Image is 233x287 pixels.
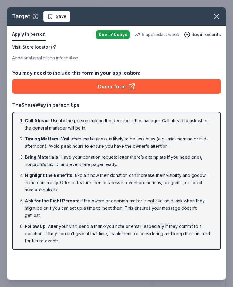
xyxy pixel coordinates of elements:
span: Save [56,13,66,20]
a: Store locator [22,43,56,51]
li: If the owner or decision-maker is not available, ask when they might be or if you can set up a ti... [25,197,212,219]
li: Usually the person making the decision is the manager. Call ahead to ask when the general manager... [25,117,212,132]
li: After your visit, send a thank-you note or email, especially if they commit to a donation. If the... [25,223,212,245]
li: Have your donation request letter (here’s a template if you need one), nonprofit’s tax ID, and ev... [25,154,212,168]
div: Target [12,12,30,21]
div: Due in 10 days [96,30,130,39]
div: 6 applies last week [134,31,179,38]
span: Ask for the Right Person : [25,198,79,203]
div: You may need to include this form in your application: [12,69,221,77]
li: Visit when the business is likely to be less busy (e.g., mid-morning or mid-afternoon). Avoid pea... [25,135,212,150]
div: Visit : [12,43,221,51]
div: Additional application information [12,54,221,62]
button: Save [43,11,70,22]
span: Timing Matters : [25,136,60,141]
a: Donor form [12,79,221,94]
span: Requirements [191,31,221,38]
button: Apply in person [12,28,46,41]
span: Bring Materials : [25,154,59,160]
span: Call Ahead : [25,118,50,123]
div: TheShareWay in person tips [12,101,221,109]
span: Follow Up : [25,224,47,229]
button: Requirements [184,31,221,38]
li: Explain how their donation can increase their visibility and goodwill in the community. Offer to ... [25,172,212,194]
span: Highlight the Benefits : [25,173,74,178]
